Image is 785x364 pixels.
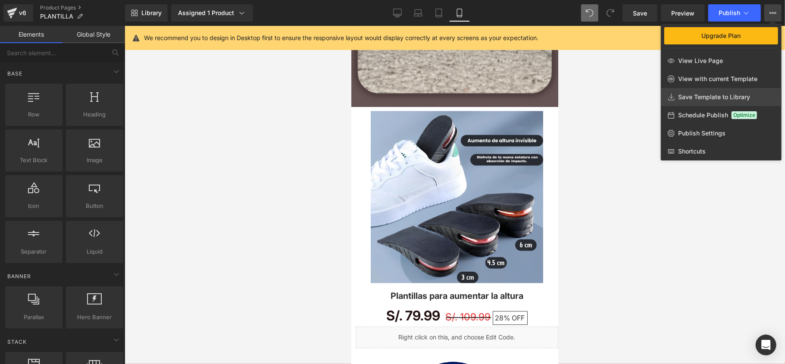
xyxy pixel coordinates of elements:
[756,335,776,355] div: Open Intercom Messenger
[125,4,168,22] a: New Library
[144,288,159,296] span: 28%
[719,9,740,16] span: Publish
[178,9,246,17] div: Assigned 1 Product
[6,272,32,280] span: Banner
[708,4,761,22] button: Publish
[8,110,60,119] span: Row
[449,4,470,22] a: Mobile
[408,4,428,22] a: Laptop
[678,111,728,119] span: Schedule Publish
[8,313,60,322] span: Parallax
[40,13,73,20] span: PLANTILLA
[581,4,598,22] button: Undo
[633,9,647,18] span: Save
[732,111,757,119] span: Optimize
[40,4,125,11] a: Product Pages
[19,85,192,257] img: Plantillas para aumentar la altura
[661,4,705,22] a: Preview
[678,57,723,65] span: View Live Page
[702,32,741,39] span: Upgrade Plan
[8,156,60,165] span: Text Block
[3,4,33,22] a: v6
[161,288,174,296] span: OFF
[141,9,162,17] span: Library
[678,147,706,155] span: Shortcuts
[678,75,757,83] span: View with current Template
[8,201,60,210] span: Icon
[69,110,121,119] span: Heading
[6,69,23,78] span: Base
[69,313,121,322] span: Hero Banner
[387,4,408,22] a: Desktop
[671,9,694,18] span: Preview
[428,4,449,22] a: Tablet
[63,26,125,43] a: Global Style
[602,4,619,22] button: Redo
[6,338,28,346] span: Stack
[678,93,750,101] span: Save Template to Library
[8,247,60,256] span: Separator
[69,201,121,210] span: Button
[39,264,172,276] a: Plantillas para aumentar la altura
[94,285,140,297] span: S/. 109.99
[764,4,782,22] button: Upgrade PlanView Live PageView with current TemplateSave Template to LibrarySchedule PublishOptim...
[69,156,121,165] span: Image
[144,33,538,43] p: We recommend you to design in Desktop first to ensure the responsive layout would display correct...
[678,129,726,137] span: Publish Settings
[17,7,28,19] div: v6
[35,279,89,301] span: S/. 79.99
[69,247,121,256] span: Liquid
